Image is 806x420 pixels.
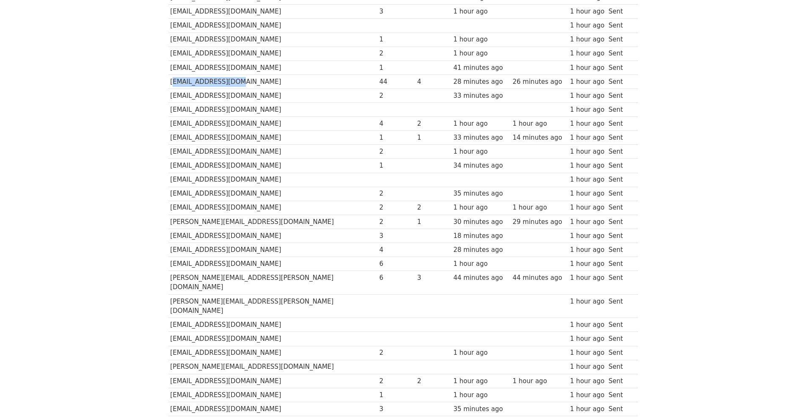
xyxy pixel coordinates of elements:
[606,215,633,229] td: Sent
[168,187,377,201] td: [EMAIL_ADDRESS][DOMAIN_NAME]
[168,117,377,131] td: [EMAIL_ADDRESS][DOMAIN_NAME]
[606,374,633,388] td: Sent
[380,49,413,58] div: 2
[606,360,633,374] td: Sent
[606,201,633,215] td: Sent
[606,61,633,75] td: Sent
[417,217,449,227] div: 1
[453,119,508,129] div: 1 hour ago
[453,77,508,87] div: 28 minutes ago
[453,273,508,283] div: 44 minutes ago
[168,318,377,332] td: [EMAIL_ADDRESS][DOMAIN_NAME]
[512,119,566,129] div: 1 hour ago
[168,201,377,215] td: [EMAIL_ADDRESS][DOMAIN_NAME]
[453,35,508,44] div: 1 hour ago
[380,231,413,241] div: 3
[570,49,604,58] div: 1 hour ago
[606,88,633,102] td: Sent
[168,271,377,295] td: [PERSON_NAME][EMAIL_ADDRESS][PERSON_NAME][DOMAIN_NAME]
[570,119,604,129] div: 1 hour ago
[570,348,604,358] div: 1 hour ago
[380,147,413,157] div: 2
[453,49,508,58] div: 1 hour ago
[570,334,604,344] div: 1 hour ago
[417,119,449,129] div: 2
[380,376,413,386] div: 2
[570,297,604,307] div: 1 hour ago
[606,117,633,131] td: Sent
[453,203,508,213] div: 1 hour ago
[606,271,633,295] td: Sent
[570,259,604,269] div: 1 hour ago
[168,33,377,47] td: [EMAIL_ADDRESS][DOMAIN_NAME]
[606,294,633,318] td: Sent
[606,332,633,346] td: Sent
[764,379,806,420] iframe: Chat Widget
[512,77,566,87] div: 26 minutes ago
[512,203,566,213] div: 1 hour ago
[606,5,633,19] td: Sent
[606,33,633,47] td: Sent
[570,390,604,400] div: 1 hour ago
[570,376,604,386] div: 1 hour ago
[606,131,633,145] td: Sent
[606,257,633,271] td: Sent
[417,133,449,143] div: 1
[606,388,633,402] td: Sent
[380,203,413,213] div: 2
[380,35,413,44] div: 1
[606,229,633,243] td: Sent
[380,91,413,101] div: 2
[570,133,604,143] div: 1 hour ago
[168,145,377,159] td: [EMAIL_ADDRESS][DOMAIN_NAME]
[168,159,377,173] td: [EMAIL_ADDRESS][DOMAIN_NAME]
[168,374,377,388] td: [EMAIL_ADDRESS][DOMAIN_NAME]
[606,75,633,88] td: Sent
[570,203,604,213] div: 1 hour ago
[606,402,633,416] td: Sent
[606,187,633,201] td: Sent
[380,7,413,17] div: 3
[168,346,377,360] td: [EMAIL_ADDRESS][DOMAIN_NAME]
[453,217,508,227] div: 30 minutes ago
[606,243,633,257] td: Sent
[512,273,566,283] div: 44 minutes ago
[380,273,413,283] div: 6
[570,189,604,199] div: 1 hour ago
[570,404,604,414] div: 1 hour ago
[453,189,508,199] div: 35 minutes ago
[168,243,377,257] td: [EMAIL_ADDRESS][DOMAIN_NAME]
[168,103,377,117] td: [EMAIL_ADDRESS][DOMAIN_NAME]
[168,19,377,33] td: [EMAIL_ADDRESS][DOMAIN_NAME]
[453,147,508,157] div: 1 hour ago
[380,217,413,227] div: 2
[570,245,604,255] div: 1 hour ago
[168,402,377,416] td: [EMAIL_ADDRESS][DOMAIN_NAME]
[453,231,508,241] div: 18 minutes ago
[168,88,377,102] td: [EMAIL_ADDRESS][DOMAIN_NAME]
[168,173,377,187] td: [EMAIL_ADDRESS][DOMAIN_NAME]
[453,7,508,17] div: 1 hour ago
[570,320,604,330] div: 1 hour ago
[417,77,449,87] div: 4
[168,257,377,271] td: [EMAIL_ADDRESS][DOMAIN_NAME]
[606,159,633,173] td: Sent
[453,133,508,143] div: 33 minutes ago
[380,245,413,255] div: 4
[380,161,413,171] div: 1
[512,376,566,386] div: 1 hour ago
[570,147,604,157] div: 1 hour ago
[606,173,633,187] td: Sent
[168,47,377,61] td: [EMAIL_ADDRESS][DOMAIN_NAME]
[453,91,508,101] div: 33 minutes ago
[380,77,413,87] div: 44
[606,103,633,117] td: Sent
[380,189,413,199] div: 2
[570,175,604,185] div: 1 hour ago
[168,388,377,402] td: [EMAIL_ADDRESS][DOMAIN_NAME]
[453,161,508,171] div: 34 minutes ago
[570,161,604,171] div: 1 hour ago
[512,217,566,227] div: 29 minutes ago
[570,217,604,227] div: 1 hour ago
